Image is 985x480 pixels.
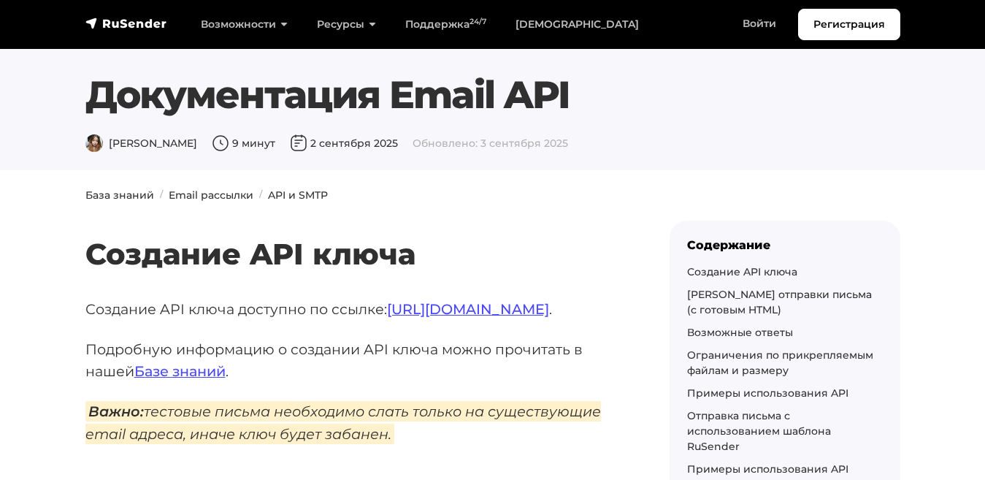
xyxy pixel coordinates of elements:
[391,9,501,39] a: Поддержка24/7
[85,16,167,31] img: RuSender
[798,9,900,40] a: Регистрация
[469,17,486,26] sup: 24/7
[85,338,623,383] p: Подробную информацию о создании API ключа можно прочитать в нашей .
[290,134,307,152] img: Дата публикации
[687,409,831,453] a: Отправка письма с использованием шаблона RuSender
[687,386,848,400] a: Примеры использования API
[85,188,154,202] a: База знаний
[88,403,144,420] strong: Важно:
[85,72,900,118] h1: Документация Email API
[687,238,883,252] div: Содержание
[77,188,909,203] nav: breadcrumb
[134,362,226,380] a: Базе знаний
[212,134,229,152] img: Время чтения
[413,137,568,150] span: Обновлено: 3 сентября 2025
[186,9,302,39] a: Возможности
[687,348,873,377] a: Ограничения по прикрепляемым файлам и размеру
[687,288,872,316] a: [PERSON_NAME] отправки письма (с готовым HTML)
[387,300,549,318] a: [URL][DOMAIN_NAME]
[85,401,601,444] em: тестовые письма необходимо слать только на существующие email адреса, иначе ключ будет забанен.
[85,298,623,321] p: Создание API ключа доступно по ссылке: .
[85,194,623,272] h2: Создание API ключа
[268,188,328,202] a: API и SMTP
[501,9,654,39] a: [DEMOGRAPHIC_DATA]
[169,188,253,202] a: Email рассылки
[212,137,275,150] span: 9 минут
[728,9,791,39] a: Войти
[687,265,797,278] a: Создание API ключа
[687,326,793,339] a: Возможные ответы
[85,137,197,150] span: [PERSON_NAME]
[290,137,398,150] span: 2 сентября 2025
[302,9,391,39] a: Ресурсы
